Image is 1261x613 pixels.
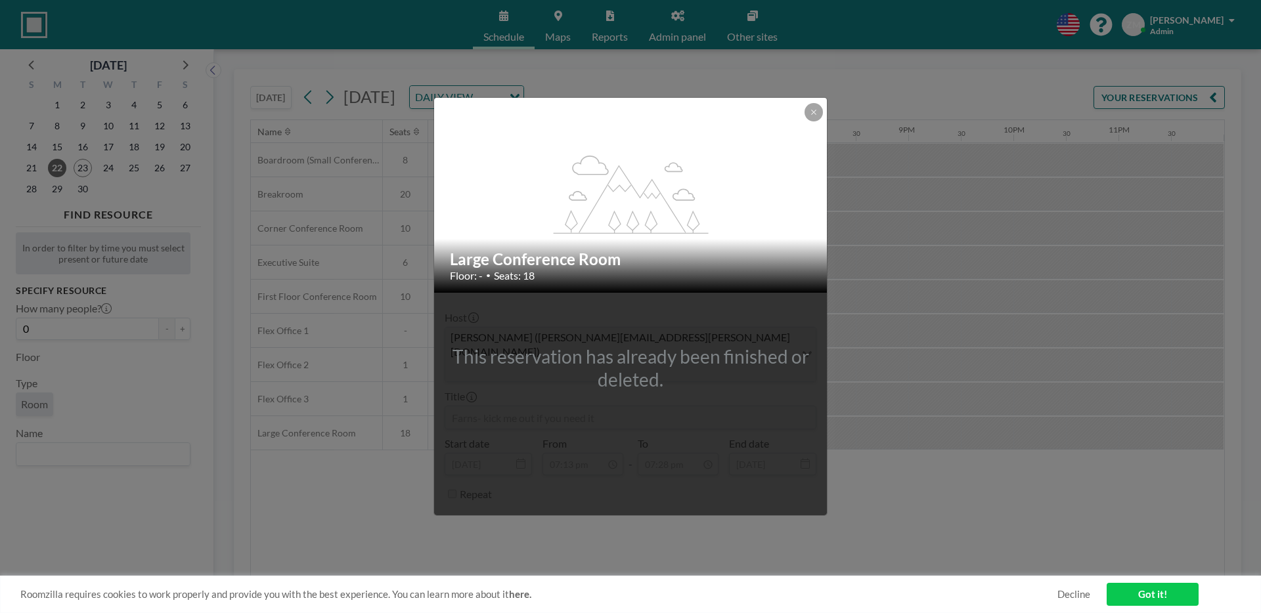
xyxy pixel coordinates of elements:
[1107,583,1199,606] a: Got it!
[554,154,709,233] g: flex-grow: 1.2;
[494,269,535,282] span: Seats: 18
[20,588,1057,601] span: Roomzilla requires cookies to work properly and provide you with the best experience. You can lea...
[434,345,827,391] div: This reservation has already been finished or deleted.
[450,249,812,269] h2: Large Conference Room
[509,588,531,600] a: here.
[450,269,483,282] span: Floor: -
[486,270,491,280] span: •
[1057,588,1090,601] a: Decline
